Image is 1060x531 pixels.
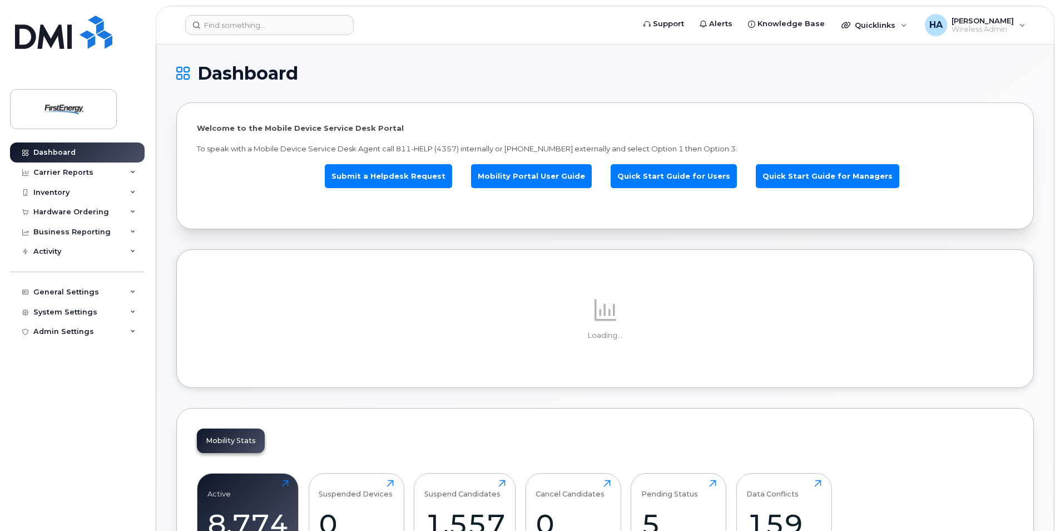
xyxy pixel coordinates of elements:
[611,164,737,188] a: Quick Start Guide for Users
[197,331,1013,341] p: Loading...
[424,480,501,498] div: Suspend Candidates
[746,480,799,498] div: Data Conflicts
[197,123,1013,134] p: Welcome to the Mobile Device Service Desk Portal
[1012,483,1052,523] iframe: Messenger Launcher
[756,164,899,188] a: Quick Start Guide for Managers
[197,65,298,82] span: Dashboard
[641,480,698,498] div: Pending Status
[197,144,1013,154] p: To speak with a Mobile Device Service Desk Agent call 811-HELP (4357) internally or [PHONE_NUMBER...
[471,164,592,188] a: Mobility Portal User Guide
[207,480,231,498] div: Active
[536,480,605,498] div: Cancel Candidates
[319,480,393,498] div: Suspended Devices
[325,164,452,188] a: Submit a Helpdesk Request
